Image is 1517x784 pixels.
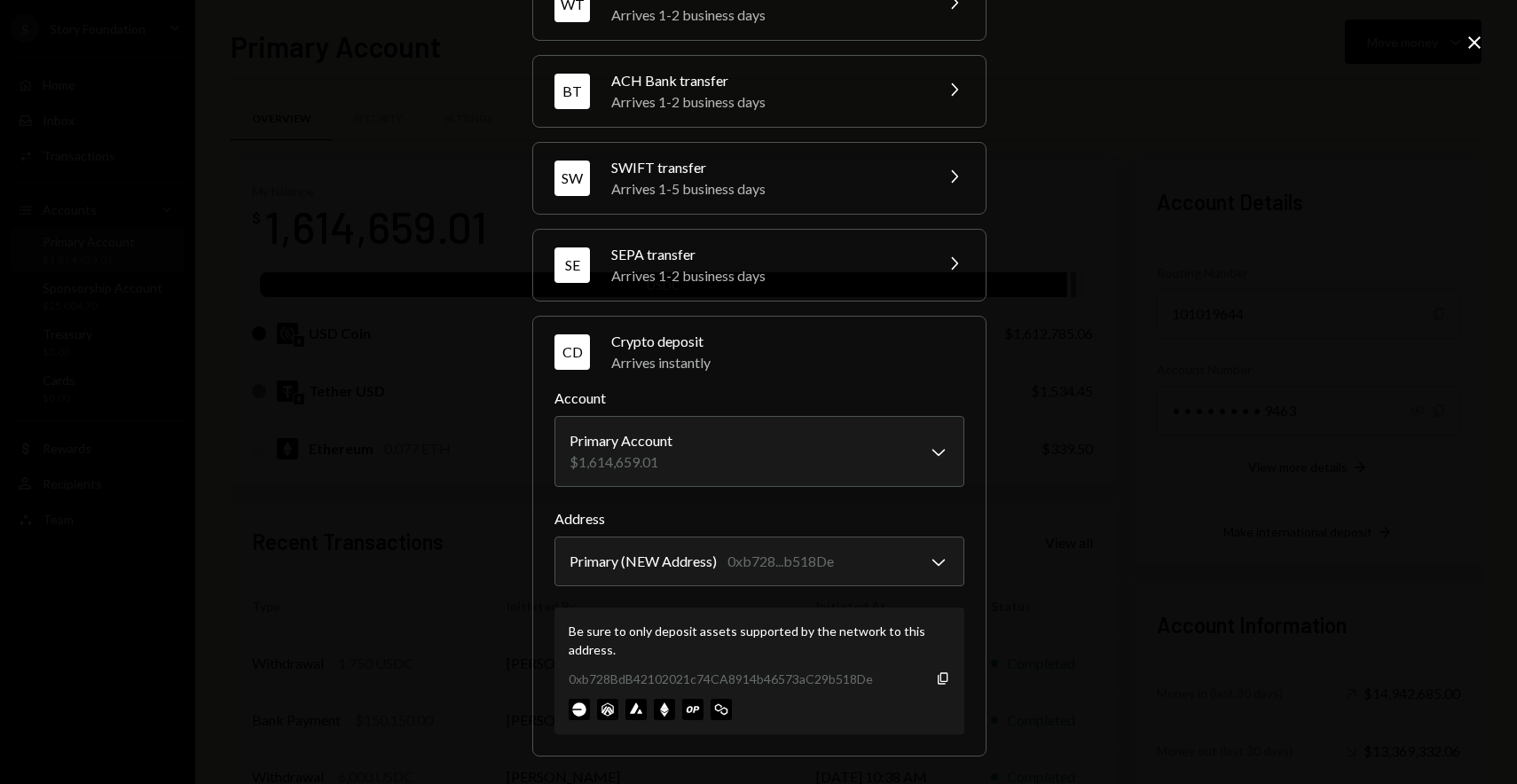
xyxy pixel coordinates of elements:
label: Address [554,508,964,529]
button: CDCrypto depositArrives instantly [533,317,986,388]
div: Arrives 1-2 business days [611,91,922,113]
div: Arrives 1-5 business days [611,178,922,200]
div: Crypto deposit [611,331,964,352]
button: Address [554,537,964,586]
div: ACH Bank transfer [611,70,922,91]
div: 0xb728BdB42102021c74CA8914b46573aC29b518De [569,670,873,688]
div: SEPA transfer [611,244,922,265]
img: avalanche-mainnet [625,699,647,720]
div: Arrives 1-2 business days [611,265,922,286]
button: BTACH Bank transferArrives 1-2 business days [533,56,986,127]
div: 0xb728...b518De [727,551,834,572]
div: SW [554,161,590,196]
div: CD [554,334,590,370]
img: polygon-mainnet [711,699,732,720]
button: SWSWIFT transferArrives 1-5 business days [533,143,986,214]
button: SESEPA transferArrives 1-2 business days [533,230,986,301]
img: base-mainnet [569,699,590,720]
div: BT [554,74,590,109]
div: SE [554,247,590,283]
label: Account [554,388,964,409]
img: arbitrum-mainnet [597,699,618,720]
img: optimism-mainnet [682,699,703,720]
div: Be sure to only deposit assets supported by the network to this address. [569,622,950,659]
div: Arrives 1-2 business days [611,4,922,26]
div: CDCrypto depositArrives instantly [554,388,964,734]
div: Arrives instantly [611,352,964,373]
img: ethereum-mainnet [654,699,675,720]
div: SWIFT transfer [611,157,922,178]
button: Account [554,416,964,487]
